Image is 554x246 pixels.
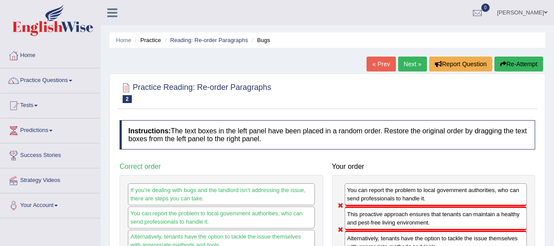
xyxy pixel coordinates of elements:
a: Predictions [0,118,100,140]
h2: Practice Reading: Re-order Paragraphs [120,81,271,103]
b: Instructions: [128,127,171,135]
a: Your Account [0,193,100,215]
button: Re-Attempt [494,57,543,71]
a: Home [0,43,100,65]
h4: Correct order [120,163,323,171]
a: Reading: Re-order Paragraphs [170,37,248,43]
a: Practice Questions [0,68,100,90]
a: Strategy Videos [0,168,100,190]
div: You can report the problem to local government authorities, who can send professionals to handle it. [128,207,315,228]
li: Practice [133,36,161,44]
button: Report Question [429,57,492,71]
div: If you're dealing with bugs and the landlord isn't addressing the issue, there are steps you can ... [128,183,315,205]
a: Tests [0,93,100,115]
span: 0 [481,4,490,12]
a: Success Stories [0,143,100,165]
div: This proactive approach ensures that tenants can maintain a healthy and pest-free living environm... [345,207,527,230]
h4: The text boxes in the left panel have been placed in a random order. Restore the original order b... [120,120,535,150]
a: Home [116,37,131,43]
span: 2 [123,95,132,103]
a: Next » [398,57,427,71]
div: You can report the problem to local government authorities, who can send professionals to handle it. [345,183,527,206]
h4: Your order [332,163,536,171]
li: Bugs [250,36,270,44]
a: « Prev [367,57,395,71]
